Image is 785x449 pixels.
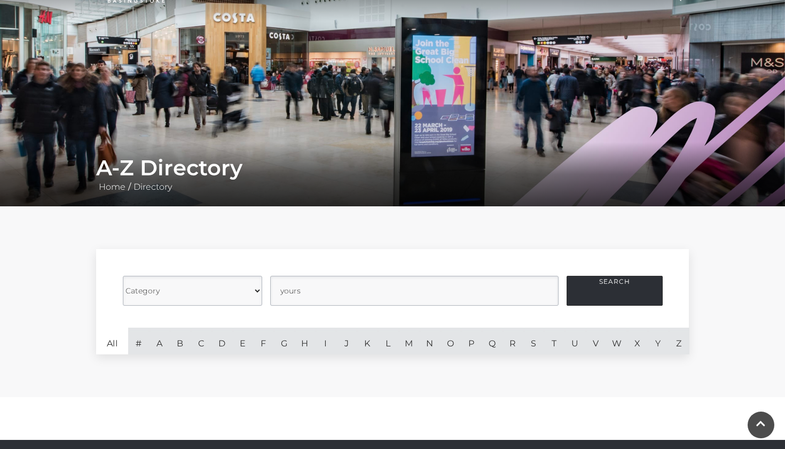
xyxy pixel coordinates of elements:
input: Search for a brand [270,276,559,306]
a: B [170,328,191,354]
a: J [336,328,357,354]
a: H [294,328,315,354]
a: P [461,328,482,354]
a: E [232,328,253,354]
h1: A-Z Directory [96,155,689,181]
a: D [211,328,232,354]
a: Z [669,328,689,354]
a: F [253,328,274,354]
a: A [149,328,170,354]
a: M [398,328,419,354]
a: N [419,328,440,354]
a: V [585,328,606,354]
a: G [273,328,294,354]
a: Q [482,328,503,354]
a: # [128,328,149,354]
a: L [378,328,398,354]
a: K [357,328,378,354]
a: R [503,328,523,354]
a: U [564,328,585,354]
a: T [544,328,564,354]
a: C [191,328,211,354]
a: W [606,328,627,354]
a: S [523,328,544,354]
a: All [96,328,128,354]
a: Directory [131,182,175,192]
div: / [88,155,697,193]
button: Search [567,276,663,306]
a: Home [96,182,128,192]
a: O [440,328,461,354]
a: X [627,328,648,354]
a: Y [648,328,669,354]
a: I [315,328,336,354]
